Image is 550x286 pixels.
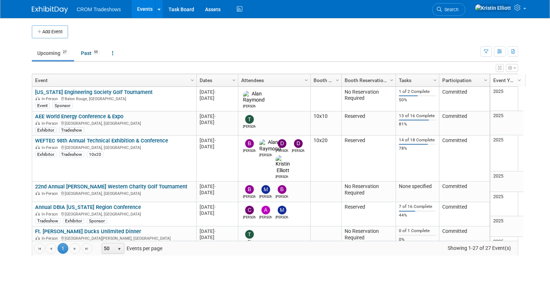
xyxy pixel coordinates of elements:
span: In-Person [42,191,60,196]
td: Reserved [341,136,396,182]
img: Blake Roberts [278,185,286,194]
div: [DATE] [200,95,235,101]
div: 1 of 2 Complete [399,89,436,94]
div: [GEOGRAPHIC_DATA], [GEOGRAPHIC_DATA] [35,120,193,126]
div: Bobby Oyenarte [243,148,256,153]
div: Exhibitor [35,151,56,157]
div: Tradeshow [59,127,84,133]
span: Column Settings [334,77,340,83]
td: No Reservation Required [341,87,396,111]
span: In-Person [42,121,60,126]
div: Tradeshow [35,218,60,224]
div: 14 of 18 Complete [399,137,436,143]
div: [DATE] [200,228,235,234]
td: No Reservation Required [341,226,396,247]
a: Column Settings [334,74,342,85]
a: Tasks [399,74,434,86]
td: 2025 [490,87,523,111]
div: Blake Roberts [276,194,288,199]
img: In-Person Event [35,145,40,149]
a: AEE World Energy Conference & Expo [35,113,123,120]
td: Committed [439,202,490,226]
div: 78% [399,146,436,151]
span: Go to the first page [37,246,42,252]
a: Go to the last page [81,243,92,254]
a: Participation [442,74,485,86]
span: In-Person [42,145,60,150]
img: Alan Raymond [259,139,281,152]
a: Dates [200,74,233,86]
span: Go to the previous page [48,246,54,252]
div: 10x20 [87,151,103,157]
span: 55 [92,50,100,55]
a: Event [35,74,192,86]
div: Daniel Haugland [276,148,288,153]
span: - [214,138,216,143]
span: Events per page [93,243,170,254]
img: ExhibitDay [32,6,68,13]
a: Column Settings [388,74,396,85]
a: Ft. [PERSON_NAME] Ducks Unlimited Dinner [35,228,141,235]
td: 2025 [490,111,523,135]
a: Go to the next page [69,243,80,254]
div: Cameron Kenyon [243,214,256,220]
div: Sponsor [87,218,107,224]
a: [US_STATE] Engineering Society Golf Tournament [35,89,153,95]
td: Committed [439,87,490,111]
div: Michael Brandao [276,214,288,220]
a: Past55 [76,46,105,60]
div: [GEOGRAPHIC_DATA], [GEOGRAPHIC_DATA] [35,211,193,217]
span: select [116,246,122,252]
div: Alan Raymond [259,152,272,158]
span: Column Settings [189,77,195,83]
div: Tradeshow [59,151,84,157]
div: [DATE] [200,144,235,150]
img: In-Person Event [35,236,40,240]
div: Myers Carpenter [259,194,272,199]
div: 0 of 1 Complete [399,228,436,234]
div: Alan Raymond [243,103,256,109]
td: No Reservation Required [341,182,396,202]
a: Column Settings [230,74,238,85]
div: [DATE] [200,210,235,216]
div: [DATE] [200,89,235,95]
div: [GEOGRAPHIC_DATA], [GEOGRAPHIC_DATA] [35,144,193,150]
img: Kristin Elliott [276,155,290,174]
img: Daniel Haugland [278,139,286,148]
div: None specified [399,183,436,190]
td: Committed [439,226,490,247]
td: 10x10 [310,111,341,136]
div: [GEOGRAPHIC_DATA], [GEOGRAPHIC_DATA] [35,190,193,196]
div: Baton Rouge, [GEOGRAPHIC_DATA] [35,95,193,102]
div: [DATE] [200,119,235,125]
img: Tod Green [245,115,254,124]
a: Booth Size [314,74,337,86]
img: In-Person Event [35,97,40,100]
div: Alexander Ciasca [259,214,272,220]
img: Branden Peterson [245,185,254,194]
a: Go to the previous page [46,243,56,254]
div: 7 of 16 Complete [399,204,436,209]
img: Daniel Austria [294,139,303,148]
div: [DATE] [200,204,235,210]
a: Annual DBIA [US_STATE] Region Conference [35,204,141,210]
span: Search [442,7,459,12]
button: Add Event [32,25,68,38]
div: [DATE] [200,137,235,144]
span: Column Settings [516,77,522,83]
td: 2025 [490,237,523,261]
div: Sponsor [52,103,73,108]
div: Tod Green [243,124,256,129]
span: - [214,114,216,119]
a: Column Settings [482,74,490,85]
span: Column Settings [231,77,237,83]
td: Committed [439,182,490,202]
div: [DATE] [200,183,235,189]
div: [DATE] [200,189,235,196]
div: [GEOGRAPHIC_DATA][PERSON_NAME], [GEOGRAPHIC_DATA] [35,235,193,241]
td: 2025 [490,135,523,171]
span: - [214,89,216,95]
span: Column Settings [389,77,395,83]
a: Search [432,3,465,16]
a: Column Settings [189,74,197,85]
